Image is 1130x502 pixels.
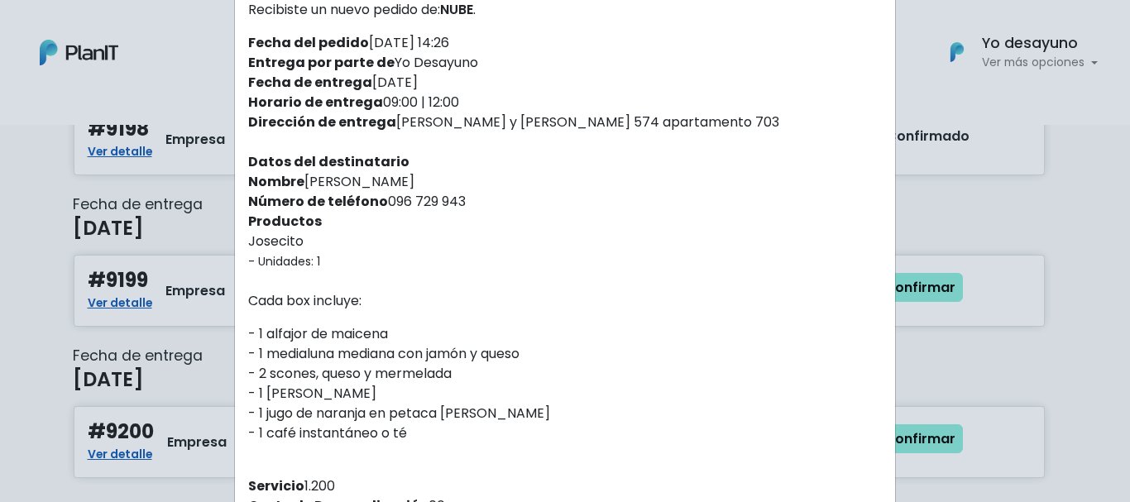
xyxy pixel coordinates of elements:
label: Yo Desayuno [248,53,478,73]
strong: Datos del destinatario [248,152,409,171]
strong: Horario de entrega [248,93,383,112]
div: ¿Necesitás ayuda? [85,16,238,48]
strong: Entrega por parte de [248,53,395,72]
p: Cada box incluye: [248,291,882,311]
strong: Servicio [248,476,304,495]
strong: Número de teléfono [248,192,388,211]
strong: Fecha del pedido [248,33,369,52]
strong: Fecha de entrega [248,73,372,92]
strong: Nombre [248,172,304,191]
p: - 1 alfajor de maicena - 1 medialuna mediana con jamón y queso - 2 scones, queso y mermelada - 1 ... [248,324,882,443]
strong: Dirección de entrega [248,112,396,131]
strong: Productos [248,212,322,231]
small: - Unidades: 1 [248,253,320,270]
